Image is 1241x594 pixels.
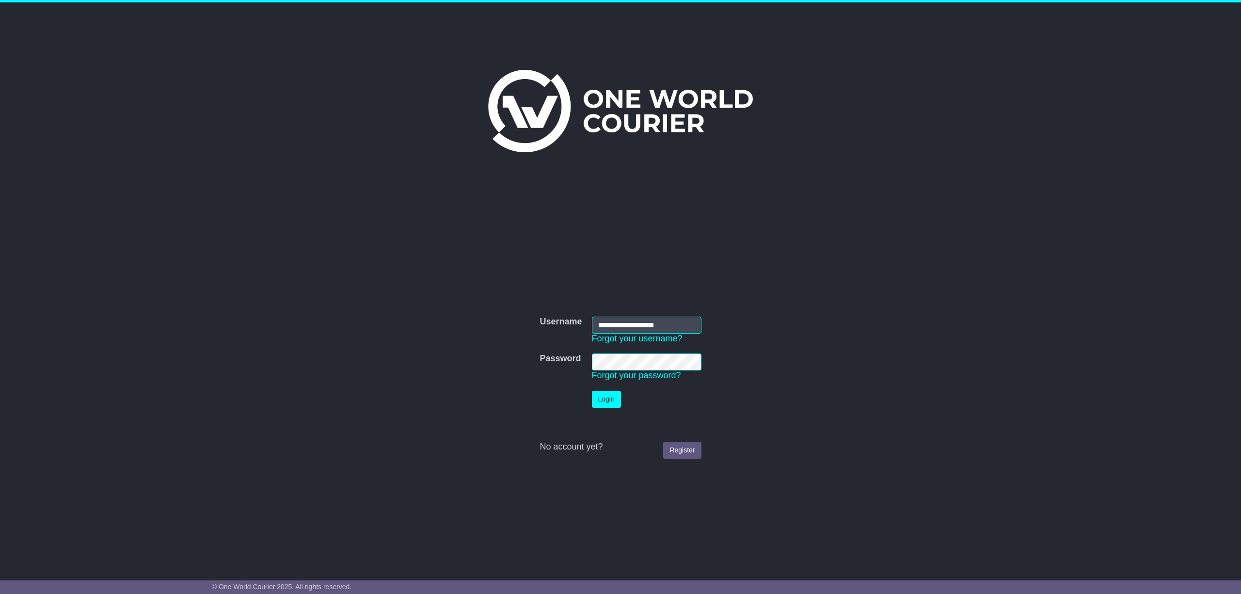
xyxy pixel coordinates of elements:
[212,583,352,591] span: © One World Courier 2025. All rights reserved.
[540,317,582,327] label: Username
[488,70,753,152] img: One World
[592,391,621,408] button: Login
[592,334,683,343] a: Forgot your username?
[663,442,701,459] a: Register
[540,353,581,364] label: Password
[540,442,701,452] div: No account yet?
[592,370,681,380] a: Forgot your password?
